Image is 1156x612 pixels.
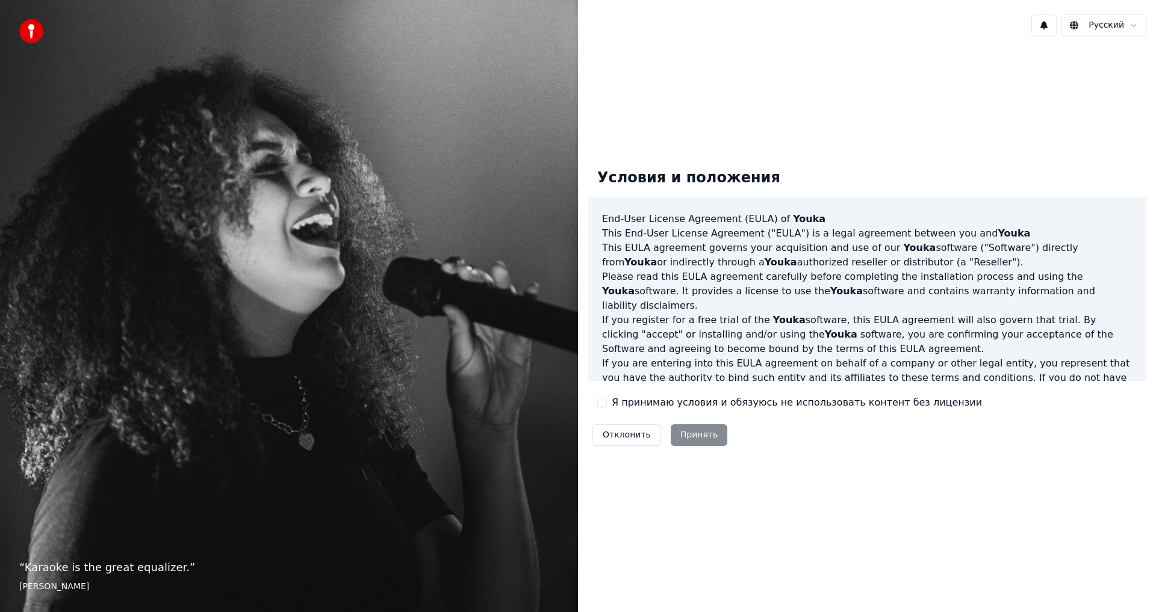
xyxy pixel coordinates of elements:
[793,213,825,224] span: Youka
[765,256,797,268] span: Youka
[19,581,559,593] footer: [PERSON_NAME]
[602,226,1132,241] p: This End-User License Agreement ("EULA") is a legal agreement between you and
[19,559,559,576] p: “ Karaoke is the great equalizer. ”
[602,212,1132,226] h3: End-User License Agreement (EULA) of
[602,356,1132,414] p: If you are entering into this EULA agreement on behalf of a company or other legal entity, you re...
[602,241,1132,270] p: This EULA agreement governs your acquisition and use of our software ("Software") directly from o...
[602,270,1132,313] p: Please read this EULA agreement carefully before completing the installation process and using th...
[602,285,635,297] span: Youka
[588,159,790,197] div: Условия и положения
[773,314,806,326] span: Youka
[825,329,857,340] span: Youka
[612,395,982,410] label: Я принимаю условия и обязуюсь не использовать контент без лицензии
[998,227,1030,239] span: Youka
[903,242,936,253] span: Youka
[830,285,863,297] span: Youka
[19,19,43,43] img: youka
[624,256,657,268] span: Youka
[592,424,661,446] button: Отклонить
[602,313,1132,356] p: If you register for a free trial of the software, this EULA agreement will also govern that trial...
